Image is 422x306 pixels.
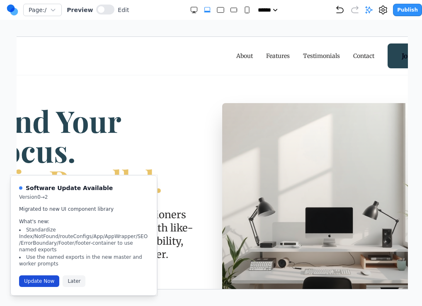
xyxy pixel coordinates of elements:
li: Use the named exports in the new master and worker prompts [19,254,148,267]
button: Join the Community [41,244,144,271]
p: Migrated to new UI component library [19,205,148,214]
button: Page:/ [23,4,62,16]
button: Double Extra Large [190,6,198,14]
button: Later [63,275,85,287]
h4: Software Update Available [26,184,113,192]
p: A community for deep work practitioners and digital minimalists. Connect with like-minded individ... [41,171,257,224]
button: Small [243,6,251,14]
button: Publish [393,4,422,16]
span: Join Parallel. [41,123,217,163]
button: Medium [230,6,238,14]
p: Version 0 → 2 [19,194,113,200]
button: Large [216,6,225,14]
button: Undo [335,5,345,15]
p: What's new: [19,218,148,225]
span: Preview [67,6,93,14]
span: Edit [118,6,129,14]
button: Update Now [19,275,59,287]
span: Page: / [29,6,46,14]
li: Standardize Index/NotFound/routeConfigs/App/AppWrapper/SEO/ErrorBoundary/Footer/footer-container ... [19,226,148,253]
h1: Find Your Focus. [41,69,257,158]
button: Extra Large [203,6,211,14]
